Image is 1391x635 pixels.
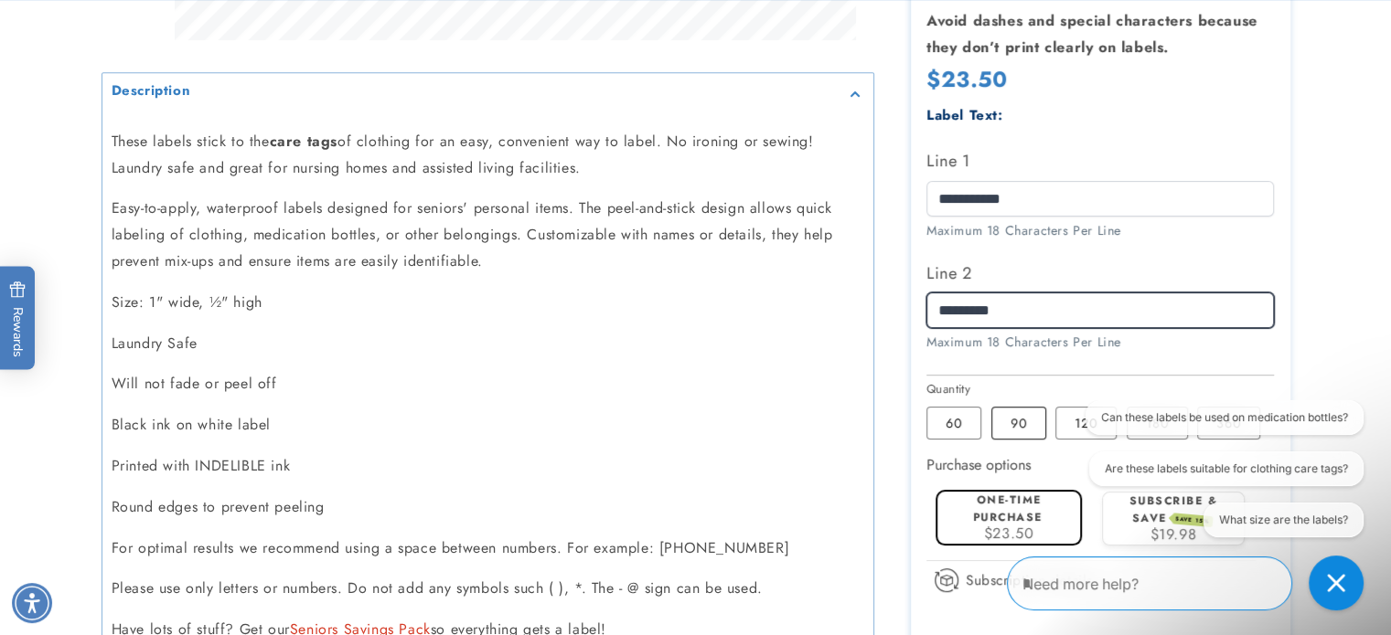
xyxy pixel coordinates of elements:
[926,259,1274,288] label: Line 2
[926,146,1274,175] label: Line 1
[112,576,864,602] p: Please use only letters or numbers. Do not add any symbols such ( ), *. The - @ sign can be used.
[1007,549,1373,617] iframe: Gorgias Floating Chat
[112,331,864,357] p: Laundry Safe
[270,131,337,152] strong: care tags
[112,453,864,480] p: Printed with INDELIBLE ink
[112,129,864,182] p: These labels stick to the of clothing for an easy, convenient way to label. No ironing or sewing!...
[926,10,1257,58] strong: Avoid dashes and special characters because they don’t print clearly on labels.
[984,523,1034,544] span: $23.50
[1065,400,1373,553] iframe: Gorgias live chat conversation starters
[973,492,1043,525] label: One-time purchase
[926,380,972,398] legend: Quantity
[966,569,1093,591] span: Subscription details
[102,73,873,114] summary: Description
[991,407,1046,439] label: 90
[926,63,1008,95] span: $23.50
[926,221,1274,240] div: Maximum 18 Characters Per Line
[112,412,864,439] p: Black ink on white label
[926,454,1031,475] label: Purchase options
[112,494,864,521] p: Round edges to prevent peeling
[9,280,27,356] span: Rewards
[926,407,981,439] label: 60
[112,535,864,562] p: For optimal results we recommend using a space between numbers. For example: [PHONE_NUMBER]
[1055,407,1117,439] label: 120
[926,105,1003,125] label: Label Text:
[926,333,1274,352] div: Maximum 18 Characters Per Line
[112,196,864,274] p: Easy-to-apply, waterproof labels designed for seniors' personal items. The peel-and-stick design ...
[112,371,864,397] p: Will not fade or peel off
[12,583,52,623] div: Accessibility Menu
[112,290,864,316] p: Size: 1" wide, ½" high
[112,82,191,101] h2: Description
